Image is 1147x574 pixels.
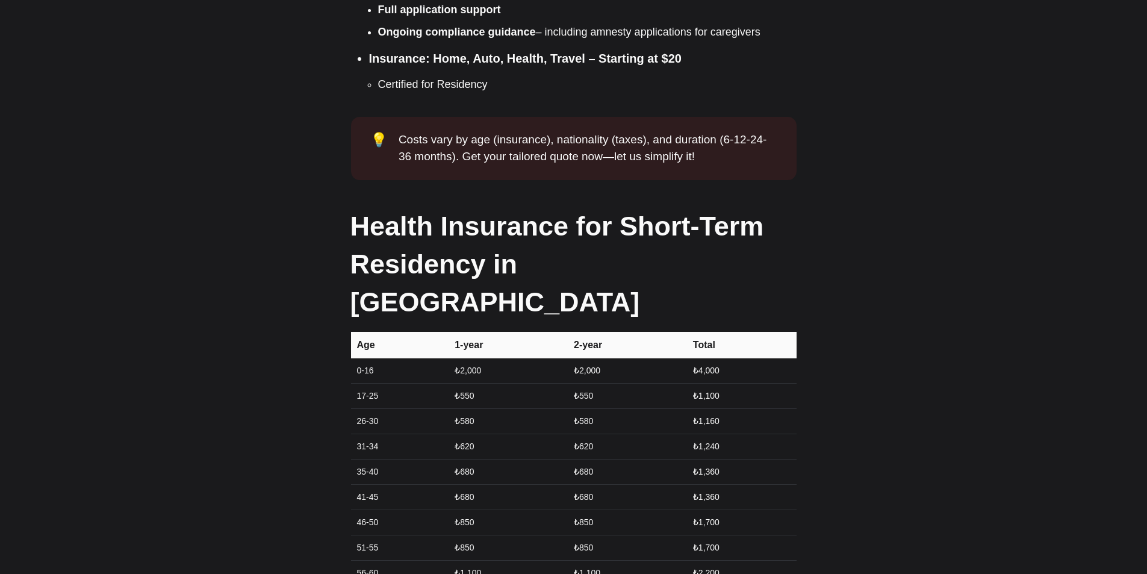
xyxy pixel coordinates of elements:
th: Age [351,332,448,358]
strong: Full application support [378,4,501,16]
td: ₺1,700 [686,535,797,560]
td: ₺4,000 [686,358,797,384]
td: 17-25 [351,383,448,408]
td: 41-45 [351,484,448,510]
td: ₺850 [567,535,686,560]
li: – including amnesty applications for caregivers [378,24,797,40]
td: ₺1,360 [686,459,797,484]
td: ₺580 [447,408,567,434]
td: 26-30 [351,408,448,434]
th: 1-year [447,332,567,358]
td: ₺1,700 [686,510,797,535]
strong: Health Insurance for Short-Term Residency in [GEOGRAPHIC_DATA] [350,211,764,317]
td: ₺550 [567,383,686,408]
td: ₺620 [447,434,567,459]
td: ₺850 [447,535,567,560]
td: 0-16 [351,358,448,384]
td: 31-34 [351,434,448,459]
td: ₺1,360 [686,484,797,510]
td: 35-40 [351,459,448,484]
td: 51-55 [351,535,448,560]
td: ₺620 [567,434,686,459]
strong: Ongoing compliance guidance [378,26,536,38]
td: ₺680 [447,459,567,484]
td: ₺1,100 [686,383,797,408]
th: Total [686,332,797,358]
td: ₺680 [567,459,686,484]
td: ₺850 [567,510,686,535]
td: ₺580 [567,408,686,434]
td: ₺550 [447,383,567,408]
td: ₺1,240 [686,434,797,459]
td: ₺850 [447,510,567,535]
td: ₺2,000 [447,358,567,384]
th: 2-year [567,332,686,358]
div: Costs vary by age (insurance), nationality (taxes), and duration (6-12-24-36 months). Get your ta... [399,131,777,166]
td: ₺1,160 [686,408,797,434]
td: 46-50 [351,510,448,535]
td: ₺680 [447,484,567,510]
li: Certified for Residency [378,76,797,93]
strong: Insurance: Home, Auto, Health, Travel – Starting at $20 [369,52,682,65]
td: ₺680 [567,484,686,510]
td: ₺2,000 [567,358,686,384]
div: 💡 [370,131,399,166]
